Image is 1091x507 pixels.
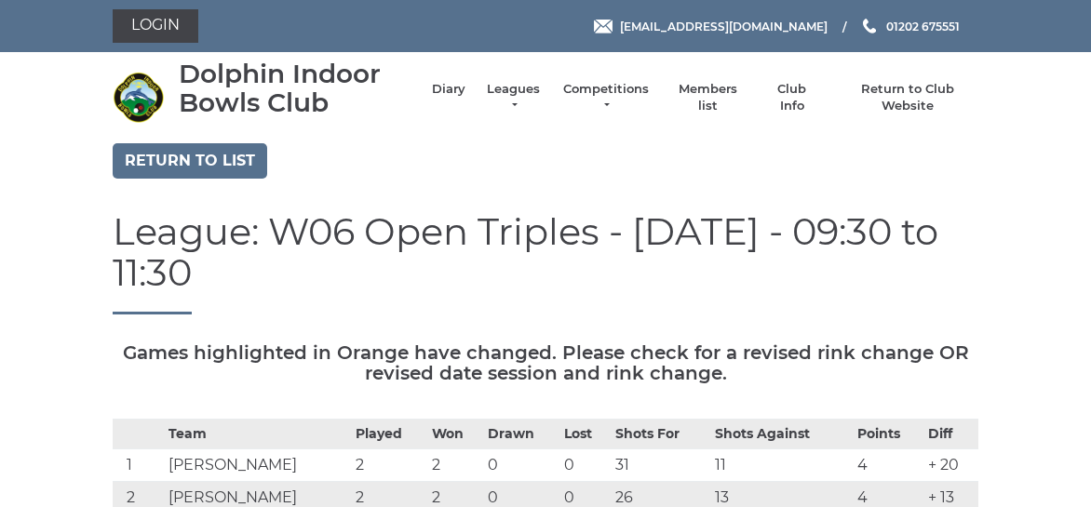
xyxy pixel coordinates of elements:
[113,72,164,123] img: Dolphin Indoor Bowls Club
[113,448,164,481] td: 1
[484,81,543,114] a: Leagues
[853,419,923,448] th: Points
[113,211,978,314] h1: League: W06 Open Triples - [DATE] - 09:30 to 11:30
[668,81,746,114] a: Members list
[710,419,853,448] th: Shots Against
[483,448,559,481] td: 0
[765,81,819,114] a: Club Info
[620,19,828,33] span: [EMAIL_ADDRESS][DOMAIN_NAME]
[113,143,267,179] a: Return to list
[853,448,923,481] td: 4
[611,448,711,481] td: 31
[863,19,876,33] img: Phone us
[594,20,613,33] img: Email
[838,81,978,114] a: Return to Club Website
[113,9,198,43] a: Login
[923,448,978,481] td: + 20
[860,18,960,35] a: Phone us 01202 675551
[559,448,611,481] td: 0
[432,81,465,98] a: Diary
[351,448,427,481] td: 2
[164,419,352,448] th: Team
[923,419,978,448] th: Diff
[351,419,427,448] th: Played
[710,448,853,481] td: 11
[427,419,483,448] th: Won
[559,419,611,448] th: Lost
[483,419,559,448] th: Drawn
[179,60,413,117] div: Dolphin Indoor Bowls Club
[164,448,352,481] td: [PERSON_NAME]
[886,19,960,33] span: 01202 675551
[594,18,828,35] a: Email [EMAIL_ADDRESS][DOMAIN_NAME]
[611,419,711,448] th: Shots For
[561,81,651,114] a: Competitions
[427,448,483,481] td: 2
[113,342,978,383] h5: Games highlighted in Orange have changed. Please check for a revised rink change OR revised date ...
